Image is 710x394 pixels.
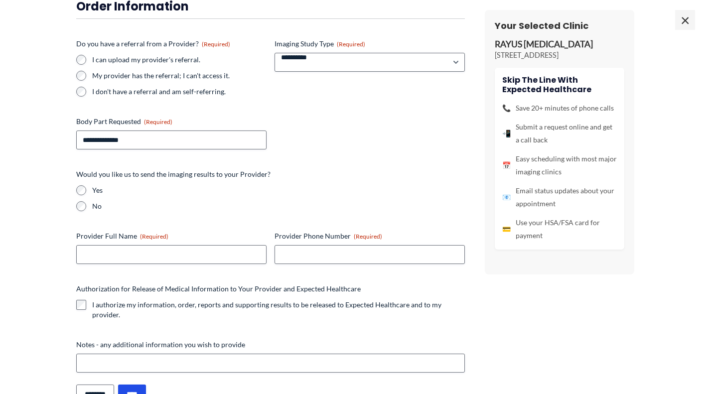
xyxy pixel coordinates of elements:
span: × [675,10,695,30]
span: (Required) [144,118,172,126]
legend: Do you have a referral from a Provider? [76,39,230,49]
label: My provider has the referral; I can't access it. [92,71,267,81]
span: 📲 [502,127,511,140]
span: (Required) [140,233,168,240]
span: (Required) [337,40,365,48]
span: (Required) [202,40,230,48]
li: Easy scheduling with most major imaging clinics [502,152,617,178]
label: Provider Phone Number [275,231,465,241]
label: Yes [92,185,465,195]
li: Save 20+ minutes of phone calls [502,102,617,115]
span: 📞 [502,102,511,115]
span: (Required) [354,233,382,240]
p: RAYUS [MEDICAL_DATA] [495,39,624,50]
li: Email status updates about your appointment [502,184,617,210]
li: Use your HSA/FSA card for payment [502,216,617,242]
label: Body Part Requested [76,117,267,127]
span: 📧 [502,191,511,204]
label: Notes - any additional information you wish to provide [76,340,465,350]
legend: Authorization for Release of Medical Information to Your Provider and Expected Healthcare [76,284,361,294]
label: Provider Full Name [76,231,267,241]
h4: Skip the line with Expected Healthcare [502,75,617,94]
legend: Would you like us to send the imaging results to your Provider? [76,169,271,179]
li: Submit a request online and get a call back [502,121,617,146]
span: 📅 [502,159,511,172]
label: No [92,201,465,211]
h3: Your Selected Clinic [495,20,624,31]
label: I don't have a referral and am self-referring. [92,87,267,97]
span: 💳 [502,223,511,236]
label: Imaging Study Type [275,39,465,49]
label: I authorize my information, order, reports and supporting results to be released to Expected Heal... [92,300,465,320]
label: I can upload my provider's referral. [92,55,267,65]
p: [STREET_ADDRESS] [495,50,624,60]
